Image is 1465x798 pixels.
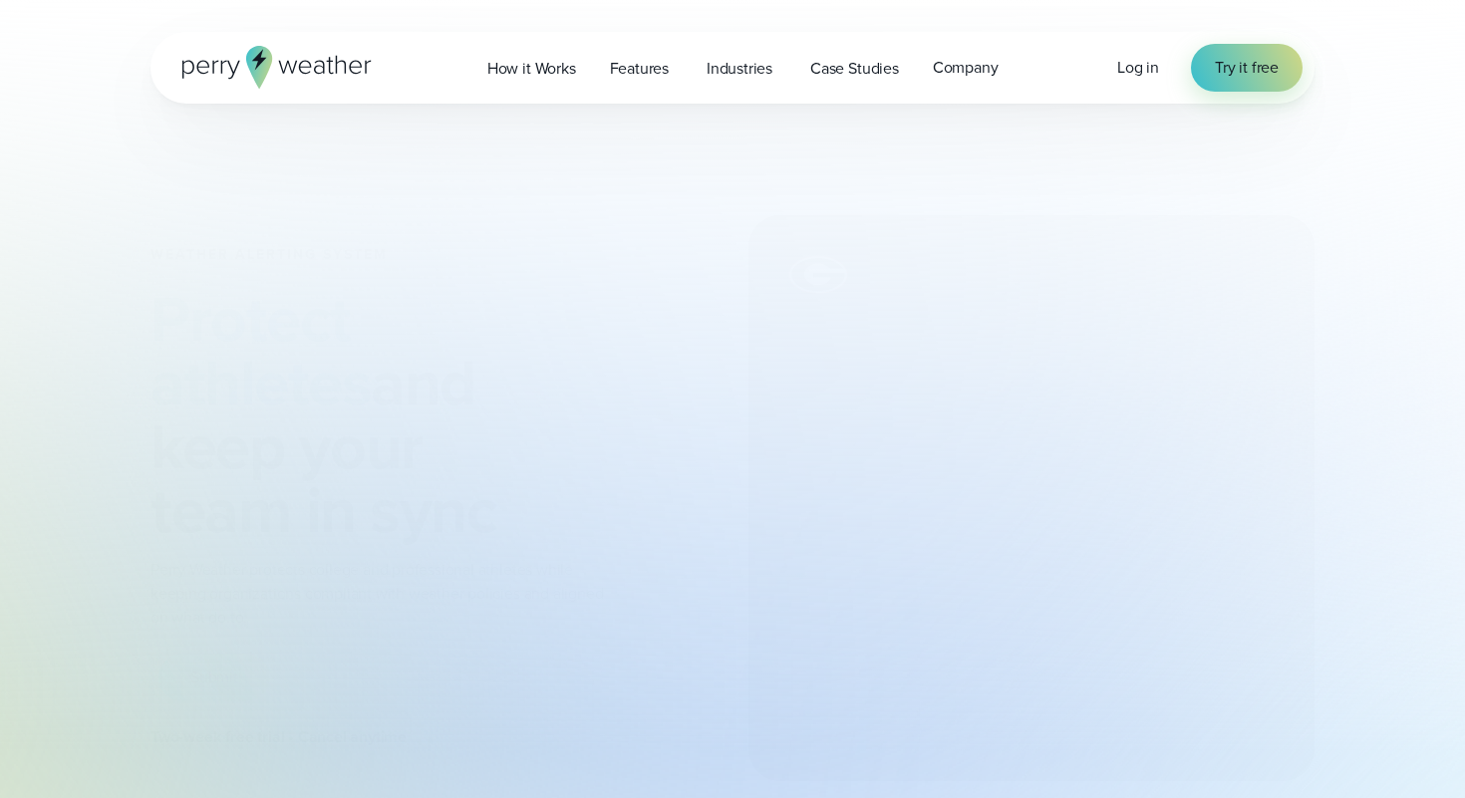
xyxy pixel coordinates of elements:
[707,57,772,81] span: Industries
[1117,56,1159,80] a: Log in
[610,57,669,81] span: Features
[470,48,593,89] a: How it Works
[1117,56,1159,79] span: Log in
[933,56,999,80] span: Company
[1191,44,1303,92] a: Try it free
[810,57,899,81] span: Case Studies
[793,48,916,89] a: Case Studies
[487,57,576,81] span: How it Works
[1215,56,1279,80] span: Try it free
